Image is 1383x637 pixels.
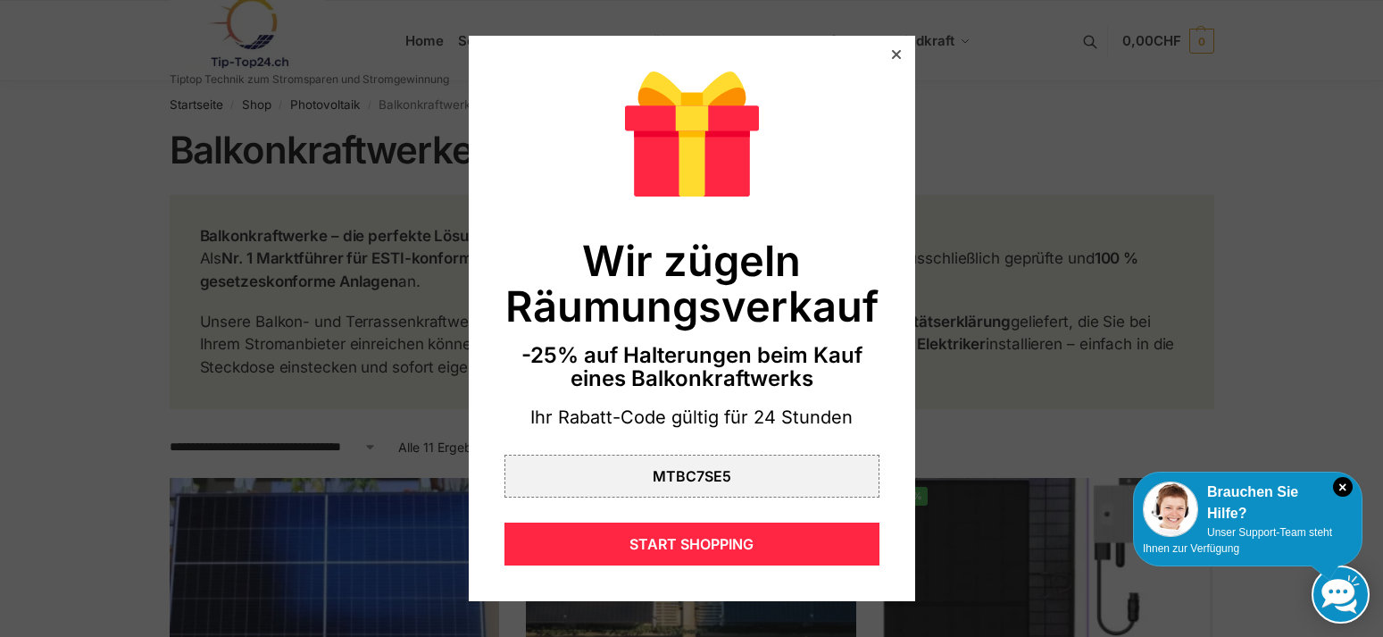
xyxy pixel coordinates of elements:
div: Brauchen Sie Hilfe? [1143,482,1353,524]
div: Wir zügeln Räumungsverkauf [504,238,879,330]
img: Customer service [1143,482,1198,537]
div: MTBC7SE5 [653,469,731,483]
div: Ihr Rabatt-Code gültig für 24 Stunden [504,406,879,431]
div: MTBC7SE5 [504,455,879,498]
span: Unser Support-Team steht Ihnen zur Verfügung [1143,526,1332,555]
i: Schließen [1333,477,1353,497]
div: -25% auf Halterungen beim Kauf eines Balkonkraftwerks [504,344,879,391]
div: START SHOPPING [504,523,879,566]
